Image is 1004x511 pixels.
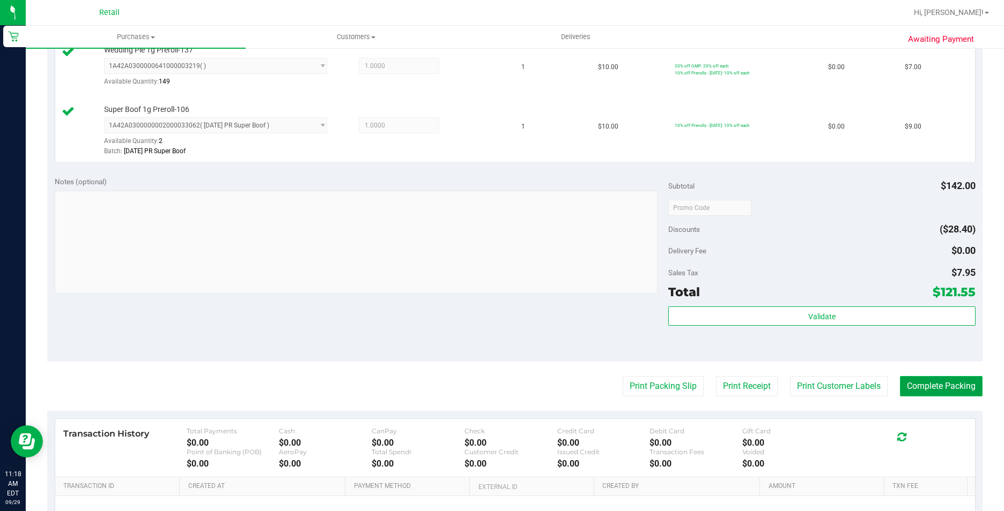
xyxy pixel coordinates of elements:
span: $10.00 [598,62,618,72]
div: $0.00 [742,438,835,448]
div: $0.00 [464,438,557,448]
span: Awaiting Payment [908,33,974,46]
span: $0.00 [828,62,845,72]
a: Payment Method [354,482,466,491]
a: Created At [188,482,341,491]
div: Voided [742,448,835,456]
span: $9.00 [905,122,921,132]
inline-svg: Retail [8,31,19,42]
div: Debit Card [649,427,742,435]
span: Discounts [668,220,700,239]
span: $7.95 [951,267,976,278]
a: Purchases [26,26,246,48]
span: Validate [808,312,836,321]
a: Amount [769,482,880,491]
div: Credit Card [557,427,650,435]
div: Available Quantity: [104,74,339,95]
span: Sales Tax [668,268,698,277]
div: $0.00 [372,438,464,448]
div: $0.00 [464,459,557,469]
span: 1 [521,122,525,132]
a: Txn Fee [892,482,963,491]
span: Customers [246,32,465,42]
div: Total Payments [187,427,279,435]
button: Print Customer Labels [790,376,888,396]
span: [DATE] PR Super Boof [124,147,186,155]
button: Print Packing Slip [623,376,704,396]
span: 2 [159,137,163,145]
span: $142.00 [941,180,976,191]
iframe: Resource center [11,425,43,457]
div: Point of Banking (POB) [187,448,279,456]
span: Hi, [PERSON_NAME]! [914,8,984,17]
div: $0.00 [279,459,372,469]
div: $0.00 [742,459,835,469]
span: Wedding Pie 1g Preroll-137 [104,45,193,55]
span: 10% off Prerolls - [DATE]: 10% off each [675,70,749,76]
div: $0.00 [279,438,372,448]
a: Customers [246,26,466,48]
span: Delivery Fee [668,246,706,255]
div: Check [464,427,557,435]
div: Transaction Fees [649,448,742,456]
div: $0.00 [372,459,464,469]
p: 11:18 AM EDT [5,469,21,498]
span: Batch: [104,147,122,155]
span: Deliveries [547,32,605,42]
p: 09/29 [5,498,21,506]
div: $0.00 [649,438,742,448]
a: Created By [602,482,755,491]
div: $0.00 [187,459,279,469]
button: Print Receipt [716,376,778,396]
span: ($28.40) [940,223,976,235]
span: Notes (optional) [55,177,107,186]
div: Cash [279,427,372,435]
span: $7.00 [905,62,921,72]
div: AeroPay [279,448,372,456]
input: Promo Code [668,200,751,216]
span: $10.00 [598,122,618,132]
span: 10% off Prerolls - [DATE]: 10% off each [675,123,749,128]
a: Transaction ID [63,482,175,491]
div: $0.00 [557,459,650,469]
span: $0.00 [828,122,845,132]
div: $0.00 [187,438,279,448]
div: Total Spendr [372,448,464,456]
button: Complete Packing [900,376,983,396]
span: 149 [159,78,170,85]
th: External ID [469,477,594,497]
div: CanPay [372,427,464,435]
div: Available Quantity: [104,133,339,154]
span: Super Boof 1g Preroll-106 [104,104,189,115]
div: Gift Card [742,427,835,435]
span: $121.55 [933,284,976,299]
span: Subtotal [668,182,695,190]
span: 20% off GMP: 20% off each [675,63,728,69]
span: Retail [99,8,120,17]
span: Purchases [26,32,246,42]
a: Deliveries [466,26,686,48]
span: 1 [521,62,525,72]
div: Issued Credit [557,448,650,456]
span: $0.00 [951,245,976,256]
div: Customer Credit [464,448,557,456]
button: Validate [668,306,975,326]
div: $0.00 [649,459,742,469]
div: $0.00 [557,438,650,448]
span: Total [668,284,700,299]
